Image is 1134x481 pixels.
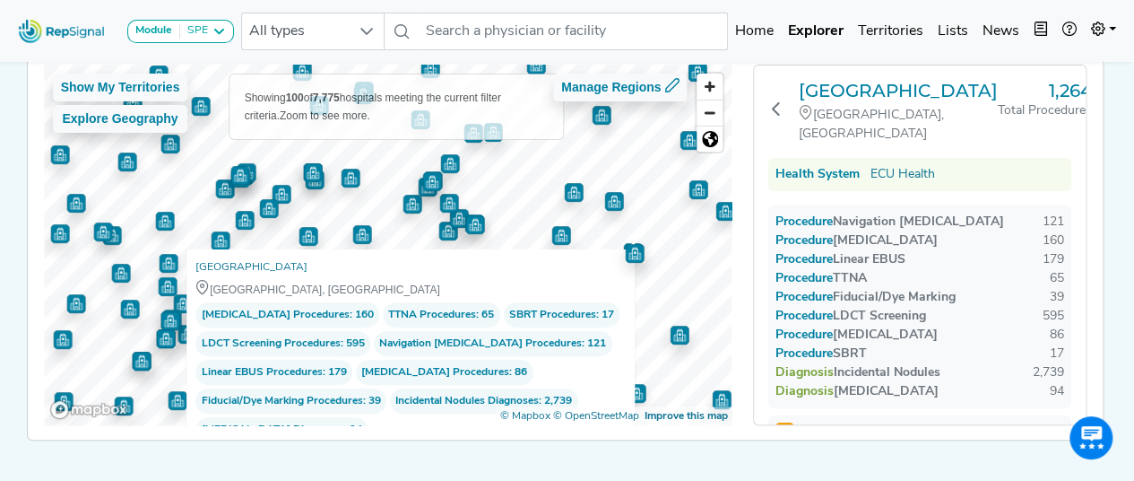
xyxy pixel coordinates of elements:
div: Map marker [160,135,179,153]
div: Map marker [341,169,359,188]
span: : 65 [382,302,499,328]
div: [MEDICAL_DATA] [775,382,939,401]
div: [GEOGRAPHIC_DATA], [GEOGRAPHIC_DATA] [799,105,998,144]
button: Show My Territories [53,74,188,101]
div: Map marker [352,225,371,244]
div: SPE [180,24,208,39]
div: Map marker [592,106,610,125]
div: Map marker [715,202,734,221]
span: [MEDICAL_DATA] Diagnoses [201,421,343,439]
span: Linear EBUS Procedures [201,363,322,381]
div: Map marker [155,212,174,231]
span: [MEDICAL_DATA] Procedures [201,306,349,324]
div: Map marker [604,191,623,210]
div: Map marker [191,97,210,116]
div: Total Procedures [998,101,1092,120]
div: Map marker [292,62,311,81]
span: Zoom to see more. [280,109,370,122]
span: SBRT Procedures [509,306,596,324]
div: [MEDICAL_DATA] [775,326,938,345]
div: Map marker [465,215,484,234]
span: relevant physicians [801,423,949,444]
span: Fiducial/Dye Marking Procedures [201,392,362,410]
div: Map marker [120,300,139,319]
div: LDCT Screening [775,307,926,326]
div: Map marker [93,223,112,241]
div: Map marker [422,172,441,191]
div: Map marker [712,390,731,409]
span: Zoom out [697,101,723,126]
div: Map marker [420,59,439,78]
b: 100 [286,92,304,104]
div: 86 [1050,326,1064,345]
div: Map marker [111,264,130,283]
h3: 1,264 [998,80,1092,101]
div: Map marker [211,232,229,250]
span: Procedure [793,253,833,267]
div: Map marker [623,243,642,262]
span: : 94 [195,417,368,442]
span: [MEDICAL_DATA] Procedures [361,363,509,381]
div: Incidental Nodules [775,363,940,382]
div: TTNA [775,269,867,288]
div: Map marker [418,178,437,197]
input: Search a physician or facility [419,13,728,50]
div: Map marker [403,195,421,214]
span: All types [242,13,350,49]
div: 17 [1050,345,1064,363]
div: Navigation [MEDICAL_DATA] [775,213,1004,232]
div: Map marker [66,194,85,213]
div: Map marker [688,63,706,82]
div: Map marker [149,66,168,84]
div: Map marker [117,153,136,171]
div: Map marker [627,384,645,403]
div: Map marker [438,222,457,240]
div: Map marker [688,180,707,199]
div: Map marker [53,330,72,349]
b: 7,775 [313,92,340,104]
span: : 595 [195,331,370,356]
div: Map marker [168,391,186,410]
div: Map marker [235,211,254,230]
div: Map marker [680,131,698,150]
div: 595 [1043,307,1064,326]
div: 65 [1050,269,1064,288]
div: Map marker [50,145,69,164]
a: Territories [851,13,931,49]
span: : 86 [355,360,532,385]
span: : 39 [195,389,386,414]
div: 94 [1050,382,1064,401]
span: Procedure [793,234,833,248]
div: 39 [1050,288,1064,307]
span: Showing of hospitals meeting the current filter criteria. [245,92,501,122]
div: Health System [775,165,860,184]
div: SBRT [775,345,867,363]
div: Map marker [234,166,253,185]
div: Map marker [50,224,69,243]
span: Procedure [793,328,833,342]
button: ModuleSPE [127,20,234,43]
div: Map marker [440,154,459,173]
span: Procedure [793,291,833,304]
span: : 17 [503,302,619,328]
div: Map marker [230,166,249,185]
span: TTNA Procedures [388,306,476,324]
span: Procedure [793,272,833,285]
div: Map marker [159,254,177,273]
button: Reset bearing to north [697,126,723,152]
button: Explore Geography [53,105,188,133]
div: Map marker [526,56,545,74]
div: Map marker [132,352,151,371]
div: Map marker [66,294,85,313]
button: Zoom in [697,74,723,100]
div: 121 [1043,213,1064,232]
div: Map marker [439,194,458,213]
span: Navigation [MEDICAL_DATA] Procedures [379,335,582,353]
span: Procedure [793,215,833,229]
div: Map marker [483,123,502,142]
div: 160 [1043,232,1064,250]
a: Map feedback [644,411,727,422]
div: Map marker [160,311,179,330]
div: Map marker [625,243,644,262]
